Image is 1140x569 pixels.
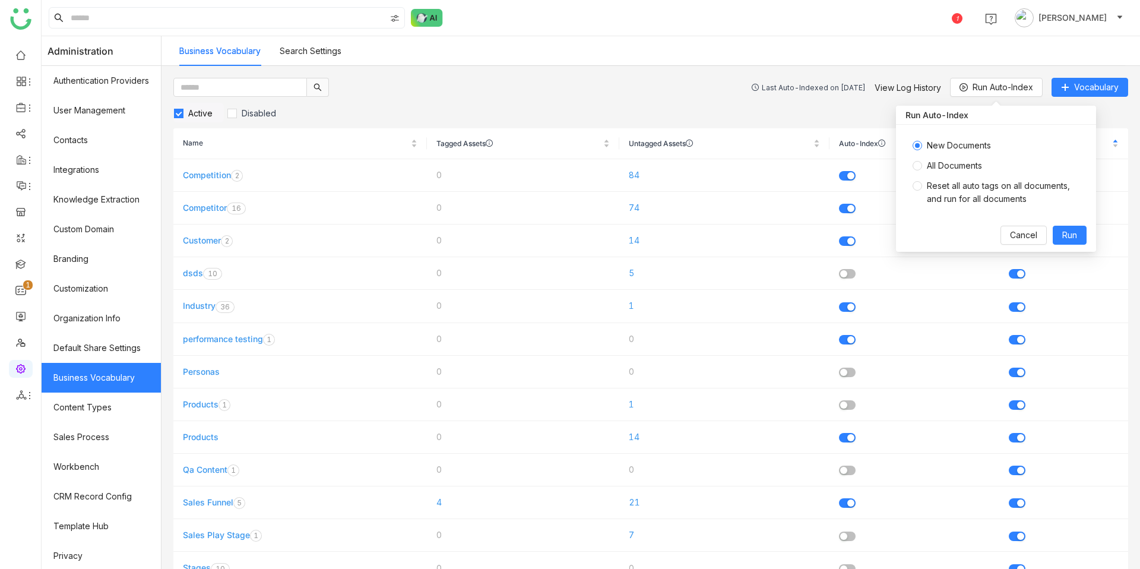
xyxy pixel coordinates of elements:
a: Products [183,399,218,409]
p: 0 [213,268,217,280]
td: 0 [427,192,619,225]
td: 0 [619,323,829,356]
a: Qa Content [183,464,227,475]
div: Last Auto-Indexed on [DATE] [762,83,866,92]
p: 1 [231,464,236,476]
span: Reset all auto tags on all documents, [927,181,1070,204]
p: 2 [224,235,229,247]
span: Run Auto-Index [973,81,1033,94]
td: 1 [619,388,829,421]
p: 6 [236,203,241,214]
td: 21 [619,486,829,519]
td: 0 [427,421,619,454]
nz-badge-sup: 16 [227,203,246,214]
p: 1 [232,203,236,214]
td: 0 [427,519,619,552]
td: 14 [619,421,829,454]
td: 0 [427,290,619,323]
p: 1 [222,399,227,411]
a: Business Vocabulary [42,363,161,393]
span: Vocabulary [1074,81,1119,94]
img: ask-buddy-normal.svg [411,9,443,27]
a: Competitor [183,203,227,213]
td: 1 [619,290,829,323]
div: Run Auto-Index [896,106,1096,125]
td: 0 [427,388,619,421]
button: Cancel [1000,226,1047,245]
img: help.svg [985,13,997,25]
a: Business Vocabulary [179,46,261,56]
nz-badge-sup: 2 [231,170,243,182]
nz-badge-sup: 1 [227,464,239,476]
td: 0 [619,356,829,388]
img: search-type.svg [390,14,400,23]
td: 4 [427,486,619,519]
span: [PERSON_NAME] [1038,11,1107,24]
span: and run for all documents [927,194,1027,204]
a: Content Types [42,393,161,422]
td: 0 [427,159,619,192]
a: Workbench [42,452,161,482]
nz-badge-sup: 10 [203,268,222,280]
button: Vocabulary [1052,78,1128,97]
a: CRM Record Config [42,482,161,511]
a: Customer [183,235,221,245]
button: Run Auto-Index [950,78,1043,97]
a: Customization [42,274,161,304]
td: 0 [427,225,619,257]
a: Sales Funnel [183,497,233,507]
a: Custom Domain [42,214,161,244]
a: Knowledge Extraction [42,185,161,214]
a: performance testing [183,334,263,344]
a: dsds [183,268,203,278]
a: Personas [183,366,220,377]
a: Contacts [42,125,161,155]
button: [PERSON_NAME] [1012,8,1126,27]
p: 1 [208,268,213,280]
td: 0 [427,454,619,486]
span: Tagged Assets [436,140,601,147]
a: Organization Info [42,304,161,333]
a: Search Settings [280,46,341,56]
nz-badge-sup: 5 [233,497,245,509]
span: Run [1062,229,1077,242]
a: Branding [42,244,161,274]
button: Run [1053,226,1087,245]
nz-badge-sup: 2 [221,235,233,247]
span: Cancel [1010,229,1037,242]
span: Auto-Index [839,140,981,147]
span: New Documents [922,139,996,152]
span: All Documents [922,159,987,172]
a: Default Share Settings [42,333,161,363]
a: Products [183,432,218,442]
span: Disabled [237,108,281,118]
a: Sales Play Stage [183,530,250,540]
td: 5 [619,257,829,290]
nz-badge-sup: 1 [23,280,33,290]
a: Integrations [42,155,161,185]
nz-badge-sup: 1 [250,530,262,542]
a: User Management [42,96,161,125]
a: View Log History [875,83,941,93]
img: logo [10,8,31,30]
p: 3 [220,301,225,313]
td: 0 [427,323,619,356]
a: Sales Process [42,422,161,452]
img: avatar [1015,8,1034,27]
a: Template Hub [42,511,161,541]
td: 0 [427,356,619,388]
td: 84 [619,159,829,192]
p: 1 [254,530,258,542]
p: 5 [237,497,242,509]
td: 0 [619,454,829,486]
nz-badge-sup: 1 [218,399,230,411]
a: Industry [183,301,216,311]
td: 74 [619,192,829,225]
p: 2 [235,170,239,182]
a: Authentication Providers [42,66,161,96]
td: 0 [427,257,619,290]
nz-badge-sup: 36 [216,301,235,313]
a: Competition [183,170,231,180]
nz-badge-sup: 1 [263,334,275,346]
span: Administration [47,36,113,66]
